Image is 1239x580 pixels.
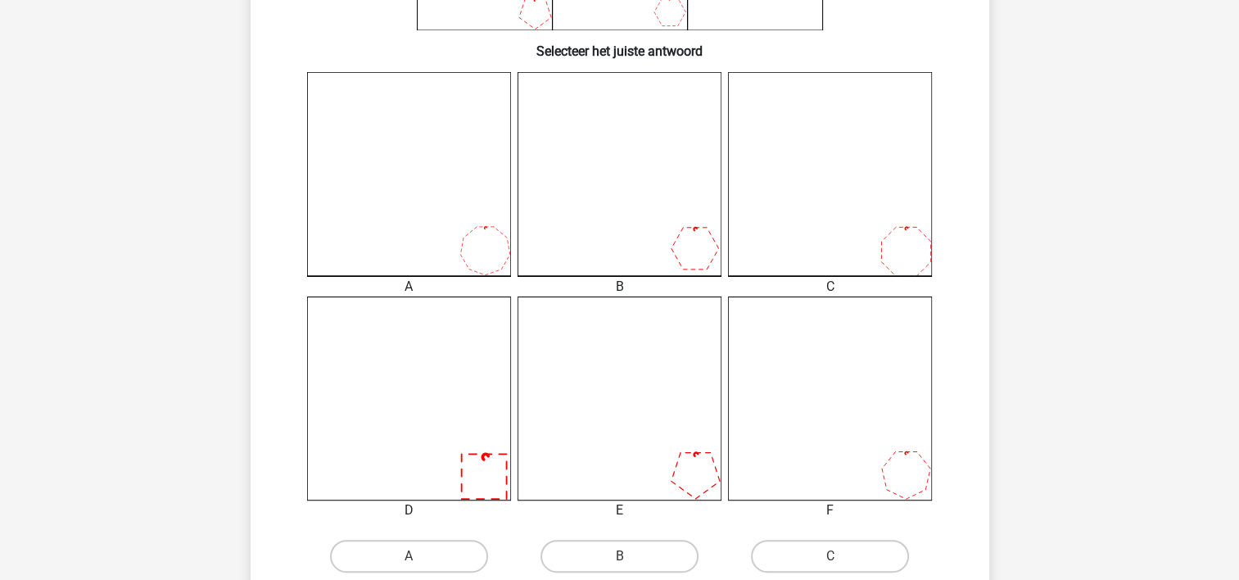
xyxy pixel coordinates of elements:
[505,501,734,520] div: E
[540,540,699,573] label: B
[716,501,944,520] div: F
[295,277,523,297] div: A
[295,501,523,520] div: D
[330,540,488,573] label: A
[505,277,734,297] div: B
[751,540,909,573] label: C
[716,277,944,297] div: C
[277,30,963,59] h6: Selecteer het juiste antwoord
